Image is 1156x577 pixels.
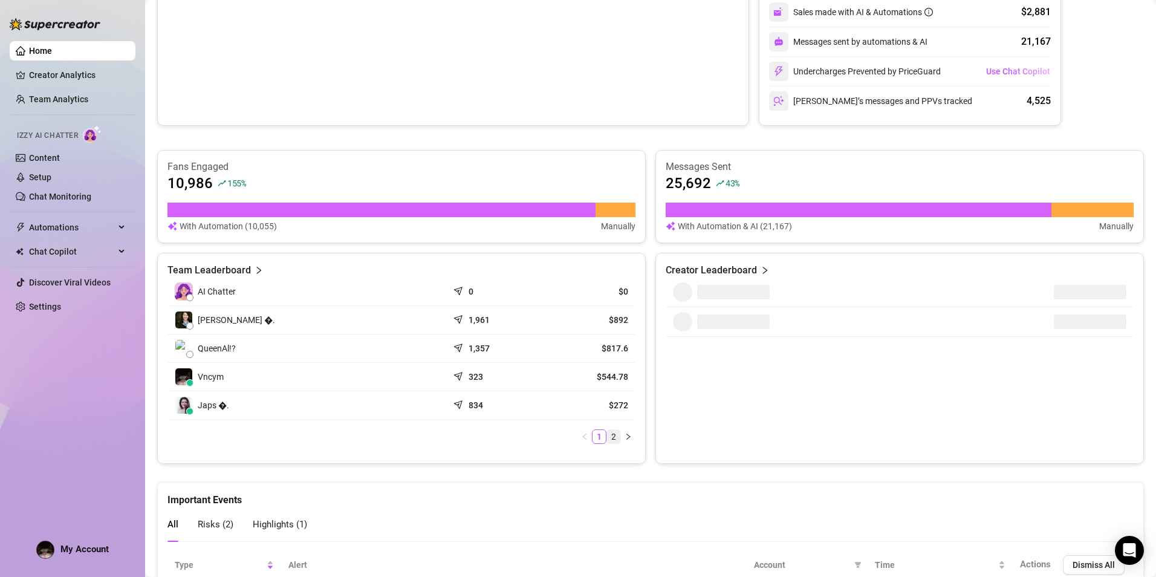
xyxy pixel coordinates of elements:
[726,177,739,189] span: 43 %
[16,247,24,256] img: Chat Copilot
[453,341,466,353] span: send
[180,220,277,233] article: With Automation (10,055)
[577,429,592,444] button: left
[29,46,52,56] a: Home
[175,311,192,328] img: 𝓜𝓲𝓽𝓬𝓱 🌻
[175,282,193,301] img: izzy-ai-chatter-avatar-DDCN_rTZ.svg
[175,558,264,572] span: Type
[227,177,246,189] span: 155 %
[1021,5,1051,19] div: $2,881
[16,223,25,232] span: thunderbolt
[1021,34,1051,49] div: 21,167
[29,65,126,85] a: Creator Analytics
[607,430,620,443] a: 2
[60,544,109,555] span: My Account
[678,220,792,233] article: With Automation & AI (21,167)
[453,312,466,324] span: send
[769,32,927,51] div: Messages sent by automations & AI
[218,179,226,187] span: rise
[875,558,996,572] span: Time
[621,429,635,444] button: right
[469,371,483,383] article: 323
[469,342,490,354] article: 1,357
[167,160,635,174] article: Fans Engaged
[469,399,483,411] article: 834
[198,285,236,298] span: AI Chatter
[924,8,933,16] span: info-circle
[986,67,1050,76] span: Use Chat Copilot
[29,94,88,104] a: Team Analytics
[773,66,784,77] img: svg%3e
[549,314,628,326] article: $892
[175,340,192,357] img: QueenAl!?
[1099,220,1134,233] article: Manually
[198,313,275,327] span: [PERSON_NAME] �.
[29,153,60,163] a: Content
[549,342,628,354] article: $817.6
[592,429,606,444] li: 1
[581,433,588,440] span: left
[1063,555,1125,575] button: Dismiss All
[167,483,1134,507] div: Important Events
[666,160,1134,174] article: Messages Sent
[167,220,177,233] img: svg%3e
[29,218,115,237] span: Automations
[793,5,933,19] div: Sales made with AI & Automations
[1020,559,1051,570] span: Actions
[10,18,100,30] img: logo-BBDzfeDw.svg
[601,220,635,233] article: Manually
[453,284,466,296] span: send
[773,7,784,18] img: svg%3e
[593,430,606,443] a: 1
[986,62,1051,81] button: Use Chat Copilot
[773,96,784,106] img: svg%3e
[549,285,628,298] article: $0
[198,370,224,383] span: Vncym
[769,91,972,111] div: [PERSON_NAME]’s messages and PPVs tracked
[549,399,628,411] article: $272
[198,342,236,355] span: QueenAl!?
[29,192,91,201] a: Chat Monitoring
[625,433,632,440] span: right
[253,519,307,530] span: Highlights ( 1 )
[1027,94,1051,108] div: 4,525
[29,242,115,261] span: Chat Copilot
[716,179,724,187] span: rise
[469,314,490,326] article: 1,961
[453,397,466,409] span: send
[1073,560,1115,570] span: Dismiss All
[198,519,233,530] span: Risks ( 2 )
[453,369,466,381] span: send
[666,220,675,233] img: svg%3e
[606,429,621,444] li: 2
[469,285,473,298] article: 0
[17,130,78,142] span: Izzy AI Chatter
[83,125,102,143] img: AI Chatter
[852,556,864,574] span: filter
[167,263,251,278] article: Team Leaderboard
[29,302,61,311] a: Settings
[854,561,862,569] span: filter
[549,371,628,383] article: $544.78
[666,263,757,278] article: Creator Leaderboard
[29,172,51,182] a: Setup
[167,174,213,193] article: 10,986
[29,278,111,287] a: Discover Viral Videos
[175,397,192,414] img: Japs 🦋
[621,429,635,444] li: Next Page
[577,429,592,444] li: Previous Page
[167,519,178,530] span: All
[769,62,941,81] div: Undercharges Prevented by PriceGuard
[198,399,229,412] span: Japs �.
[175,368,192,385] img: Vncym
[37,541,54,558] img: AAcHTtfC9oqNak1zm5mDB3gmHlwaroKJywxY-MAfcCC0PMwoww=s96-c
[1115,536,1144,565] div: Open Intercom Messenger
[761,263,769,278] span: right
[754,558,849,572] span: Account
[666,174,711,193] article: 25,692
[774,37,784,47] img: svg%3e
[255,263,263,278] span: right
